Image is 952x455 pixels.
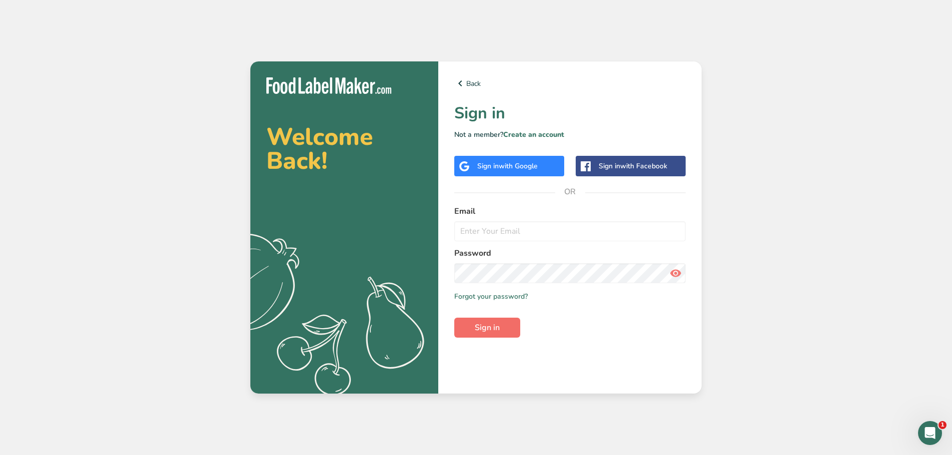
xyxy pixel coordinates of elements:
[918,421,942,445] iframe: Intercom live chat
[454,221,686,241] input: Enter Your Email
[454,77,686,89] a: Back
[266,77,391,94] img: Food Label Maker
[454,129,686,140] p: Not a member?
[266,125,422,173] h2: Welcome Back!
[477,161,538,171] div: Sign in
[620,161,667,171] span: with Facebook
[454,101,686,125] h1: Sign in
[499,161,538,171] span: with Google
[475,322,500,334] span: Sign in
[454,247,686,259] label: Password
[555,177,585,207] span: OR
[503,130,564,139] a: Create an account
[599,161,667,171] div: Sign in
[939,421,947,429] span: 1
[454,318,520,338] button: Sign in
[454,291,528,302] a: Forgot your password?
[454,205,686,217] label: Email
